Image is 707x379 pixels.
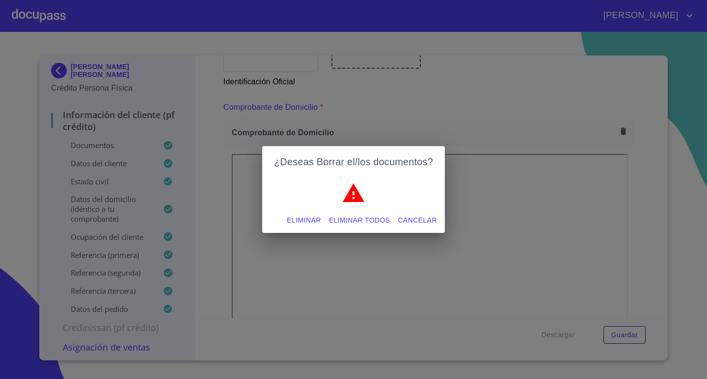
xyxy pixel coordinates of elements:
[287,214,321,227] span: Eliminar
[394,211,441,229] button: Cancelar
[274,154,433,170] h2: ¿Deseas Borrar el/los documentos?
[325,211,394,229] button: Eliminar todos
[329,214,390,227] span: Eliminar todos
[283,211,325,229] button: Eliminar
[398,214,437,227] span: Cancelar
